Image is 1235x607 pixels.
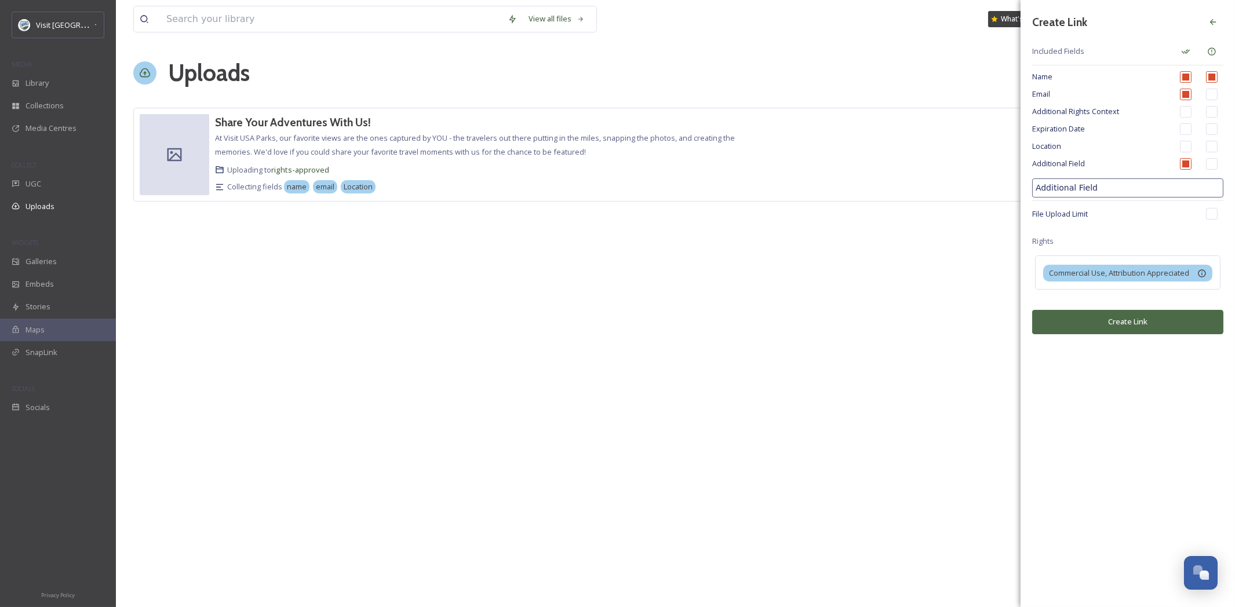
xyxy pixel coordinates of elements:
a: Privacy Policy [41,587,75,601]
span: Uploads [25,201,54,212]
span: Visit [GEOGRAPHIC_DATA] Parks [36,19,147,30]
span: name [287,181,307,192]
a: rights-approved [271,164,329,175]
span: Location [344,181,373,192]
span: Embeds [25,279,54,290]
span: Collecting fields [227,181,282,192]
h3: Share Your Adventures With Us! [215,115,371,129]
span: Privacy Policy [41,591,75,599]
span: Maps [25,324,45,335]
span: At Visit USA Parks, our favorite views are the ones captured by YOU - the travelers out there put... [215,133,735,157]
span: SnapLink [25,347,57,358]
span: WIDGETS [12,238,38,247]
span: Additional Field [1032,158,1171,169]
span: Library [25,78,49,89]
span: Stories [25,301,50,312]
button: Open Chat [1184,556,1218,590]
span: File Upload Limit [1032,209,1197,220]
input: Additional Field Name [1032,178,1223,198]
span: Uploading to [227,164,329,175]
span: email [316,181,334,192]
a: Share Your Adventures With Us! [215,114,371,131]
a: Uploads [168,56,250,90]
span: Included Fields [1032,46,1171,57]
span: Rights [1032,236,1054,247]
span: Collections [25,100,64,111]
span: Socials [25,402,50,413]
button: Create Link [1032,310,1223,334]
input: Search your library [161,6,502,32]
span: UGC [25,178,41,189]
span: Media Centres [25,123,76,134]
span: Email [1032,89,1171,100]
span: Location [1032,141,1171,152]
img: download.png [19,19,30,31]
span: SOCIALS [12,384,35,393]
a: What's New [988,11,1046,27]
span: Commercial Use, Attribution Appreciated [1049,268,1189,279]
span: Expiration Date [1032,123,1171,134]
span: MEDIA [12,60,32,68]
span: Galleries [25,256,57,267]
span: Additional Rights Context [1032,106,1171,117]
h3: Create Link [1032,14,1087,31]
span: Name [1032,71,1171,82]
span: COLLECT [12,160,37,169]
a: View all files [523,8,591,30]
